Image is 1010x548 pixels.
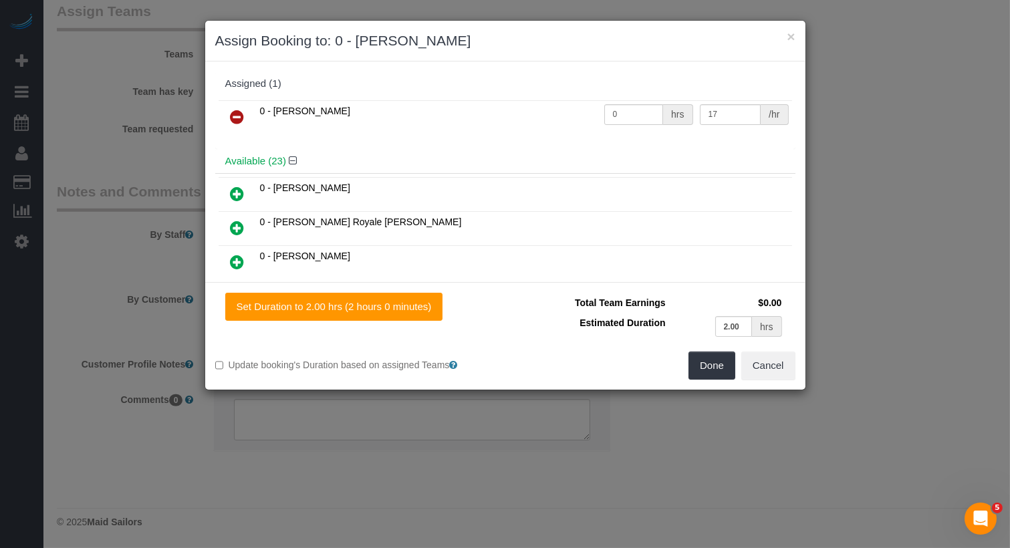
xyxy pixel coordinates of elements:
[260,182,350,193] span: 0 - [PERSON_NAME]
[260,217,462,227] span: 0 - [PERSON_NAME] Royale [PERSON_NAME]
[215,358,495,372] label: Update booking's Duration based on assigned Teams
[688,352,735,380] button: Done
[787,29,795,43] button: ×
[965,503,997,535] iframe: Intercom live chat
[215,361,224,370] input: Update booking's Duration based on assigned Teams
[515,293,669,313] td: Total Team Earnings
[669,293,785,313] td: $0.00
[215,31,795,51] h3: Assign Booking to: 0 - [PERSON_NAME]
[752,316,781,337] div: hrs
[225,293,443,321] button: Set Duration to 2.00 hrs (2 hours 0 minutes)
[260,251,350,261] span: 0 - [PERSON_NAME]
[580,317,665,328] span: Estimated Duration
[663,104,692,125] div: hrs
[992,503,1003,513] span: 5
[225,156,785,167] h4: Available (23)
[260,106,350,116] span: 0 - [PERSON_NAME]
[225,78,785,90] div: Assigned (1)
[741,352,795,380] button: Cancel
[761,104,788,125] div: /hr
